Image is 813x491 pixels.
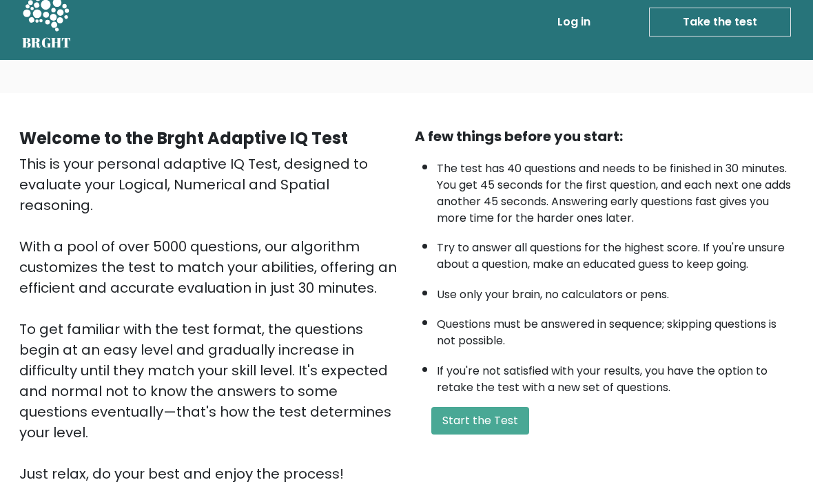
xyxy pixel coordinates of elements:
[437,233,794,273] li: Try to answer all questions for the highest score. If you're unsure about a question, make an edu...
[19,127,348,149] b: Welcome to the Brght Adaptive IQ Test
[552,8,596,36] a: Log in
[22,34,72,51] h5: BRGHT
[437,309,794,349] li: Questions must be answered in sequence; skipping questions is not possible.
[19,154,398,484] div: This is your personal adaptive IQ Test, designed to evaluate your Logical, Numerical and Spatial ...
[649,8,791,36] a: Take the test
[437,356,794,396] li: If you're not satisfied with your results, you have the option to retake the test with a new set ...
[437,154,794,227] li: The test has 40 questions and needs to be finished in 30 minutes. You get 45 seconds for the firs...
[415,126,794,147] div: A few things before you start:
[431,407,529,435] button: Start the Test
[437,280,794,303] li: Use only your brain, no calculators or pens.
